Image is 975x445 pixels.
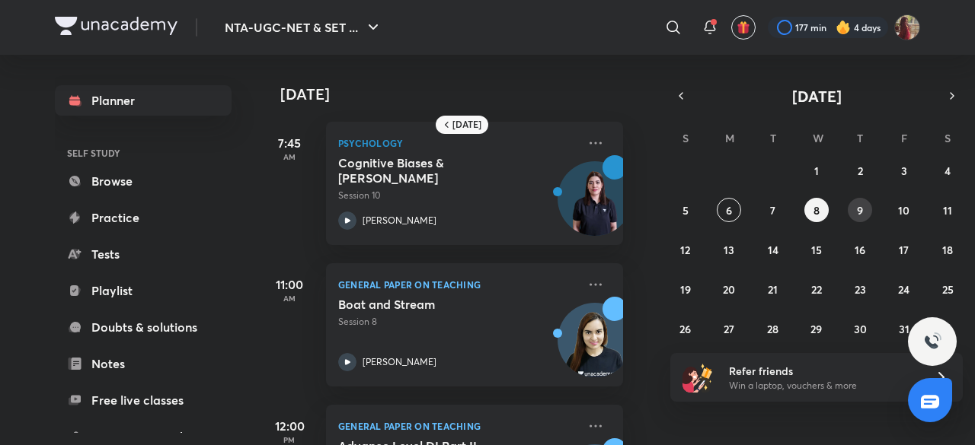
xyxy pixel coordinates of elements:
[338,315,577,329] p: Session 8
[717,198,741,222] button: October 6, 2025
[717,316,741,341] button: October 27, 2025
[892,237,916,262] button: October 17, 2025
[848,316,872,341] button: October 30, 2025
[804,316,829,341] button: October 29, 2025
[338,155,528,186] h5: Cognitive Biases & Fallacies
[848,198,872,222] button: October 9, 2025
[858,164,863,178] abbr: October 2, 2025
[935,158,960,183] button: October 4, 2025
[673,198,698,222] button: October 5, 2025
[673,316,698,341] button: October 26, 2025
[894,14,920,40] img: Srishti Sharma
[901,131,907,145] abbr: Friday
[898,282,909,297] abbr: October 24, 2025
[935,237,960,262] button: October 18, 2025
[770,203,775,218] abbr: October 7, 2025
[338,134,577,152] p: Psychology
[767,322,778,336] abbr: October 28, 2025
[724,243,734,257] abbr: October 13, 2025
[363,355,436,369] p: [PERSON_NAME]
[811,282,822,297] abbr: October 22, 2025
[729,363,916,379] h6: Refer friends
[673,237,698,262] button: October 12, 2025
[945,164,951,178] abbr: October 4, 2025
[848,277,872,301] button: October 23, 2025
[259,134,320,152] h5: 7:45
[55,17,177,35] img: Company Logo
[55,312,232,342] a: Doubts & solutions
[855,282,866,297] abbr: October 23, 2025
[901,164,907,178] abbr: October 3, 2025
[55,166,232,196] a: Browse
[892,158,916,183] button: October 3, 2025
[216,12,392,43] button: NTA-UGC-NET & SET ...
[737,21,750,34] img: avatar
[899,243,909,257] abbr: October 17, 2025
[726,203,732,218] abbr: October 6, 2025
[942,243,953,257] abbr: October 18, 2025
[792,86,842,106] span: [DATE]
[761,277,785,301] button: October 21, 2025
[804,277,829,301] button: October 22, 2025
[857,131,863,145] abbr: Thursday
[717,237,741,262] button: October 13, 2025
[848,158,872,183] button: October 2, 2025
[692,85,941,106] button: [DATE]
[899,322,909,336] abbr: October 31, 2025
[725,131,734,145] abbr: Monday
[338,189,577,202] p: Session 10
[811,243,822,257] abbr: October 15, 2025
[259,152,320,161] p: AM
[892,198,916,222] button: October 10, 2025
[338,417,577,435] p: General Paper on Teaching
[761,237,785,262] button: October 14, 2025
[945,131,951,145] abbr: Saturday
[55,275,232,306] a: Playlist
[680,282,691,297] abbr: October 19, 2025
[768,243,778,257] abbr: October 14, 2025
[338,275,577,294] p: General Paper on Teaching
[804,158,829,183] button: October 1, 2025
[723,282,735,297] abbr: October 20, 2025
[810,322,822,336] abbr: October 29, 2025
[55,17,177,39] a: Company Logo
[55,85,232,116] a: Planner
[923,332,941,351] img: ttu
[363,214,436,227] p: [PERSON_NAME]
[682,203,689,218] abbr: October 5, 2025
[259,435,320,444] p: PM
[804,198,829,222] button: October 8, 2025
[814,164,819,178] abbr: October 1, 2025
[338,297,528,312] h5: Boat and Stream
[935,277,960,301] button: October 25, 2025
[259,275,320,294] h5: 11:00
[259,417,320,435] h5: 12:00
[679,322,691,336] abbr: October 26, 2025
[761,316,785,341] button: October 28, 2025
[892,277,916,301] button: October 24, 2025
[55,140,232,166] h6: SELF STUDY
[761,198,785,222] button: October 7, 2025
[724,322,734,336] abbr: October 27, 2025
[848,237,872,262] button: October 16, 2025
[855,243,865,257] abbr: October 16, 2025
[673,277,698,301] button: October 19, 2025
[717,277,741,301] button: October 20, 2025
[804,237,829,262] button: October 15, 2025
[813,131,823,145] abbr: Wednesday
[55,385,232,415] a: Free live classes
[55,348,232,379] a: Notes
[680,243,690,257] abbr: October 12, 2025
[55,202,232,233] a: Practice
[682,362,713,393] img: referral
[558,311,631,384] img: Avatar
[768,282,778,297] abbr: October 21, 2025
[731,15,756,40] button: avatar
[935,198,960,222] button: October 11, 2025
[942,282,954,297] abbr: October 25, 2025
[892,316,916,341] button: October 31, 2025
[854,322,867,336] abbr: October 30, 2025
[259,294,320,303] p: AM
[770,131,776,145] abbr: Tuesday
[857,203,863,218] abbr: October 9, 2025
